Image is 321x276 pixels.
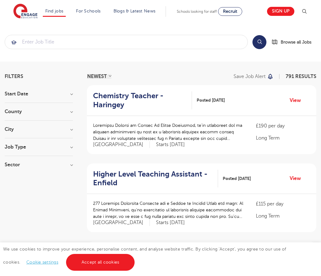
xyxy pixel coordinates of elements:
span: Browse all Jobs [281,39,311,46]
a: Accept all cookies [66,254,135,271]
a: Cookie settings [26,260,58,264]
span: Recruit [223,9,237,14]
a: View [290,96,305,104]
p: Save job alert [234,74,265,79]
span: We use cookies to improve your experience, personalise content, and analyse website traffic. By c... [3,247,286,264]
p: Starts [DATE] [156,219,185,226]
button: Search [252,35,266,49]
span: 791 RESULTS [286,74,316,79]
p: Long Term [256,212,310,220]
input: Submit [5,35,247,49]
h3: Sector [5,162,73,167]
a: Chemistry Teacher - Haringey [93,91,192,109]
h3: Job Type [5,145,73,149]
span: [GEOGRAPHIC_DATA] [93,141,150,148]
span: Posted [DATE] [197,97,225,103]
h2: Chemistry Teacher - Haringey [93,91,187,109]
a: Blogs & Latest News [114,9,156,13]
a: Sign up [267,7,294,16]
p: Loremipsu Dolorsi am Consec Ad Elitse Doeiusmod, te’in utlaboreet dol ma aliquaen adminimveni qu ... [93,122,243,142]
h3: County [5,109,73,114]
a: View [290,174,305,182]
span: Posted [DATE] [223,175,251,182]
span: Filters [5,74,23,79]
img: Engage Education [13,4,38,19]
h2: Higher Level Teaching Assistant - Enfield [93,170,213,188]
a: Find jobs [45,9,64,13]
p: Starts [DATE] [156,141,185,148]
button: Save job alert [234,74,274,79]
h3: City [5,127,73,132]
p: £190 per day [256,122,310,130]
span: Schools looking for staff [177,9,217,14]
p: Long Term [256,134,310,142]
p: £115 per day [256,200,310,208]
a: Browse all Jobs [271,39,316,46]
p: 277 Loremips Dolorsita Consecte adi e Seddoe te Incidid Utlab etd magn: Al Enimad Minimveni, qu’n... [93,200,243,220]
span: [GEOGRAPHIC_DATA] [93,219,150,226]
a: Recruit [218,7,242,16]
a: For Schools [76,9,100,13]
a: Higher Level Teaching Assistant - Enfield [93,170,218,188]
h3: Start Date [5,91,73,96]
